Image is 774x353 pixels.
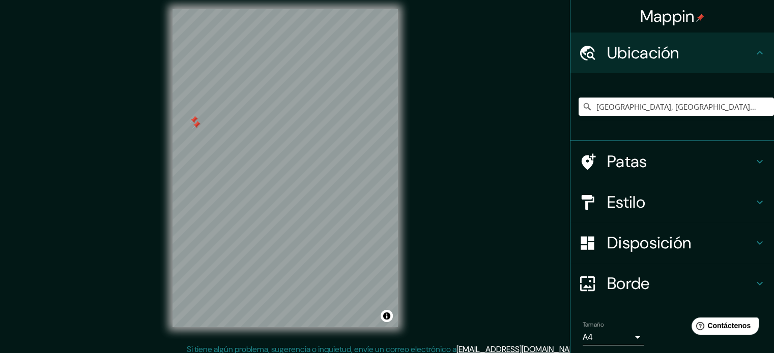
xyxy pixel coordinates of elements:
div: A4 [583,329,644,345]
div: Ubicación [570,33,774,73]
canvas: Mapa [173,9,398,327]
font: Borde [607,273,650,294]
font: Tamaño [583,320,604,329]
iframe: Lanzador de widgets de ayuda [683,313,763,342]
font: Disposición [607,232,691,253]
div: Estilo [570,182,774,222]
font: Mappin [640,6,695,27]
font: Estilo [607,191,645,213]
font: A4 [583,332,593,342]
button: Activar o desactivar atribución [381,310,393,322]
img: pin-icon.png [696,14,704,22]
div: Borde [570,263,774,304]
div: Patas [570,141,774,182]
div: Disposición [570,222,774,263]
input: Elige tu ciudad o zona [579,98,774,116]
font: Ubicación [607,42,679,63]
font: Patas [607,151,647,172]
